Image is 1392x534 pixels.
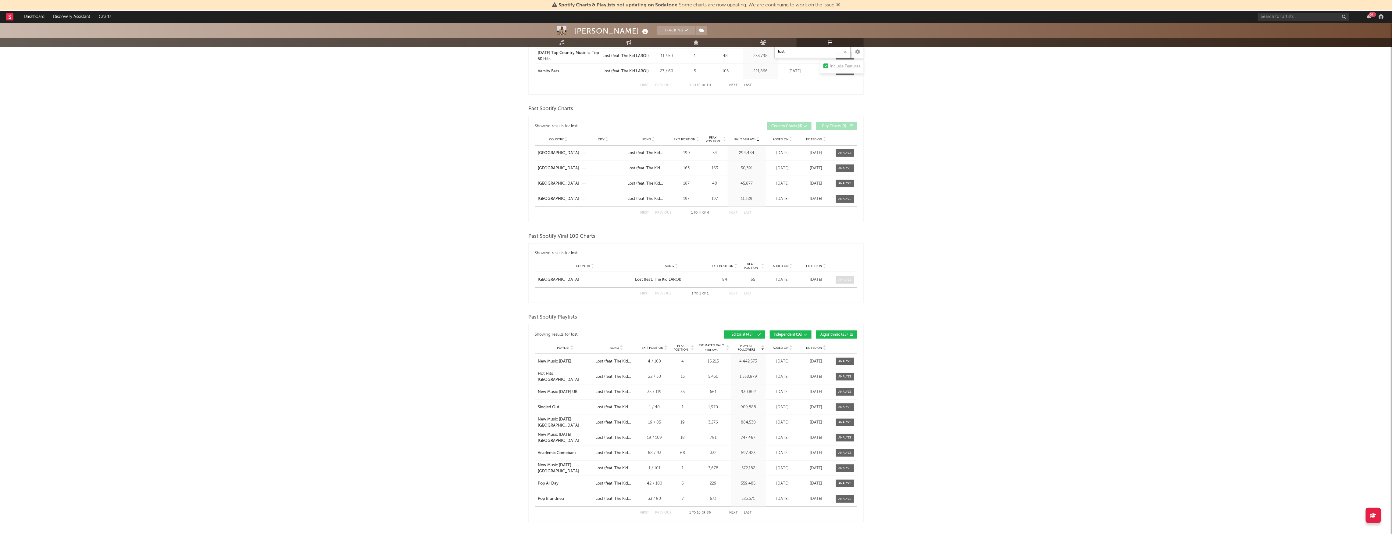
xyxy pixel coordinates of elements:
[729,511,738,514] button: Next
[641,404,668,410] div: 1 / 40
[775,46,851,58] input: Search Playlists/Charts
[697,465,729,471] div: 3,678
[642,138,651,141] span: Song
[538,165,579,171] a: [GEOGRAPHIC_DATA]
[642,346,664,350] span: Exit Position
[801,450,831,456] div: [DATE]
[697,359,729,365] div: 16,215
[671,344,691,352] span: Peak Position
[767,465,798,471] div: [DATE]
[627,196,670,202] a: Lost (feat. The Kid LAROI)
[684,82,717,89] div: 1 10 111
[806,346,823,350] span: Exited On
[641,435,668,441] div: 19 / 109
[820,333,848,337] span: Algorithmic ( 25 )
[697,343,726,352] span: Estimated Daily Streams
[732,404,764,410] div: 909,888
[732,374,764,380] div: 1,558,879
[744,53,776,59] div: 233,798
[610,346,619,350] span: Song
[820,124,848,128] span: City Charts ( 0 )
[697,389,729,395] div: 661
[596,389,638,395] a: Lost (feat. The Kid LAROI)
[538,404,559,410] div: Singled Out
[774,333,802,337] span: Independent ( 16 )
[801,496,831,502] div: [DATE]
[673,181,700,187] div: 187
[596,450,638,456] div: Lost (feat. The Kid LAROI)
[767,496,798,502] div: [DATE]
[627,150,670,156] a: Lost (feat. The Kid LAROI)
[684,290,717,298] div: 1 1 1
[49,11,95,23] a: Discovery Assistant
[816,330,857,339] button: Algorithmic(25)
[596,359,638,365] a: Lost (feat. The Kid LAROI)
[801,404,831,410] div: [DATE]
[697,374,729,380] div: 5,430
[671,404,694,410] div: 1
[741,262,761,270] span: Peak Position
[571,331,578,338] div: lost
[671,420,694,426] div: 19
[724,330,765,339] button: Editorial(45)
[684,509,717,517] div: 1 10 86
[538,50,599,62] div: [DATE] Top Country Music ☆ Top 50 Hits
[773,138,789,141] span: Added On
[671,389,694,395] div: 35
[744,511,752,514] button: Last
[697,420,729,426] div: 3,276
[538,481,559,487] div: Pop All Day
[657,26,695,35] button: Tracking
[538,68,559,74] div: Varsity Bars
[702,84,705,87] span: of
[732,420,764,426] div: 884,530
[671,481,694,487] div: 6
[641,420,668,426] div: 19 / 85
[732,359,764,365] div: 4,442,573
[732,389,764,395] div: 930,802
[641,450,668,456] div: 68 / 93
[641,465,668,471] div: 1 / 101
[697,404,729,410] div: 1,970
[801,481,831,487] div: [DATE]
[538,432,593,444] a: New Music [DATE] [GEOGRAPHIC_DATA]
[559,3,834,8] span: : Some charts are now updating. We are continuing to work on the issue
[640,84,649,87] button: First
[635,277,708,283] a: Lost (feat. The Kid LAROI)
[641,496,668,502] div: 33 / 80
[528,314,577,321] span: Past Spotify Playlists
[741,277,764,283] div: 65
[535,250,696,257] div: Showing results for
[684,209,717,217] div: 1 4 4
[697,481,729,487] div: 229
[538,196,579,202] a: [GEOGRAPHIC_DATA]
[703,150,726,156] div: 54
[655,511,671,514] button: Previous
[538,68,599,74] a: Varsity Bars
[767,450,798,456] div: [DATE]
[20,11,49,23] a: Dashboard
[729,292,738,295] button: Next
[655,84,671,87] button: Previous
[528,105,573,113] span: Past Spotify Charts
[596,481,638,487] a: Lost (feat. The Kid LAROI)
[538,359,571,365] div: New Music [DATE]
[538,277,579,283] div: [GEOGRAPHIC_DATA]
[673,196,700,202] div: 197
[801,420,831,426] div: [DATE]
[653,68,680,74] div: 27 / 60
[767,277,798,283] div: [DATE]
[674,138,696,141] span: Exit Position
[602,53,649,59] div: Lost (feat. The Kid LAROI)
[549,138,564,141] span: Country
[767,359,798,365] div: [DATE]
[535,122,696,130] div: Showing results for
[744,84,752,87] button: Last
[538,371,593,383] div: Hot Hits [GEOGRAPHIC_DATA]
[732,344,761,352] span: Playlist Followers
[627,181,670,187] div: Lost (feat. The Kid LAROI)
[801,374,831,380] div: [DATE]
